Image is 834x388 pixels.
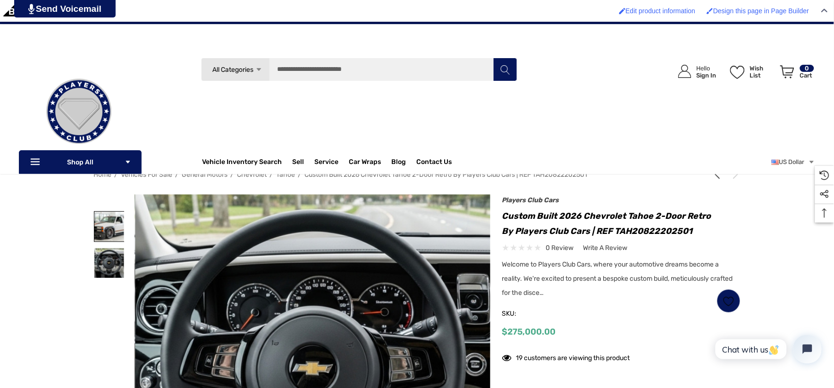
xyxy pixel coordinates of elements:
[583,242,628,254] a: Write a Review
[776,55,815,92] a: Cart with 0 items
[349,153,392,172] a: Car Wraps
[800,65,814,72] p: 0
[417,158,452,168] a: Contact Us
[707,8,713,14] img: Enabled brush for page builder edit.
[237,171,267,179] a: Chevrolet
[182,171,228,179] a: General Motors
[717,289,741,313] a: Wish List
[713,7,809,15] span: Design this page in Page Builder
[94,166,741,183] nav: Breadcrumb
[19,150,142,174] p: Shop All
[32,64,126,159] img: Players Club | Cars For Sale
[713,170,726,179] a: Previous
[29,157,43,168] svg: Icon Line
[678,65,691,78] svg: Icon User Account
[121,171,173,179] a: Vehicles For Sale
[502,327,556,337] span: $275,000.00
[772,153,815,172] a: USD
[820,171,829,180] svg: Recently Viewed
[125,159,131,165] svg: Icon Arrow Down
[315,158,339,168] a: Service
[821,9,828,13] img: Close Admin Bar
[305,171,588,179] a: Custom Built 2026 Chevrolet Tahoe 2-Door Retro by Players Club Cars | REF TAH20822202501
[705,327,830,371] iframe: Tidio Chat
[697,65,716,72] p: Hello
[780,65,794,78] svg: Review Your Cart
[94,212,124,241] img: Custom Built 2026 Chevrolet Tahoe 2-Door Retro by Players Club Cars | REF TAH20822202501
[293,158,304,168] span: Sell
[800,72,814,79] p: Cart
[619,8,626,14] img: Enabled brush for product edit
[94,248,124,278] img: Custom Built 2026 Chevrolet Tahoe 2-Door Retro by Players Club Cars | REF TAH20822202501
[28,4,34,14] img: PjwhLS0gR2VuZXJhdG9yOiBHcmF2aXQuaW8gLS0+PHN2ZyB4bWxucz0iaHR0cDovL3d3dy53My5vcmcvMjAwMC9zdmciIHhtb...
[626,7,696,15] span: Edit product information
[583,244,628,252] span: Write a Review
[202,158,282,168] a: Vehicle Inventory Search
[201,58,270,81] a: All Categories Icon Arrow Down Icon Arrow Up
[750,65,775,79] p: Wish List
[212,66,253,74] span: All Categories
[615,2,700,19] a: Enabled brush for product edit Edit product information
[820,190,829,199] svg: Social Media
[349,158,381,168] span: Car Wraps
[726,55,776,88] a: Wish List Wish List
[502,196,559,204] a: Players Club Cars
[493,58,517,81] button: Search
[502,349,630,364] div: 19 customers are viewing this product
[546,242,574,254] span: 0 review
[702,2,814,19] a: Enabled brush for page builder edit. Design this page in Page Builder
[293,153,315,172] a: Sell
[815,208,834,218] svg: Top
[697,72,716,79] p: Sign In
[277,171,295,179] a: Tahoe
[730,66,745,79] svg: Wish List
[255,66,262,73] svg: Icon Arrow Down
[667,55,721,88] a: Sign in
[502,208,741,239] h1: Custom Built 2026 Chevrolet Tahoe 2-Door Retro by Players Club Cars | REF TAH20822202501
[727,170,741,179] a: Next
[392,158,406,168] a: Blog
[502,260,733,297] span: Welcome to Players Club Cars, where your automotive dreams become a reality. We're excited to pre...
[502,307,549,320] span: SKU:
[723,296,734,307] svg: Wish List
[94,171,112,179] a: Home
